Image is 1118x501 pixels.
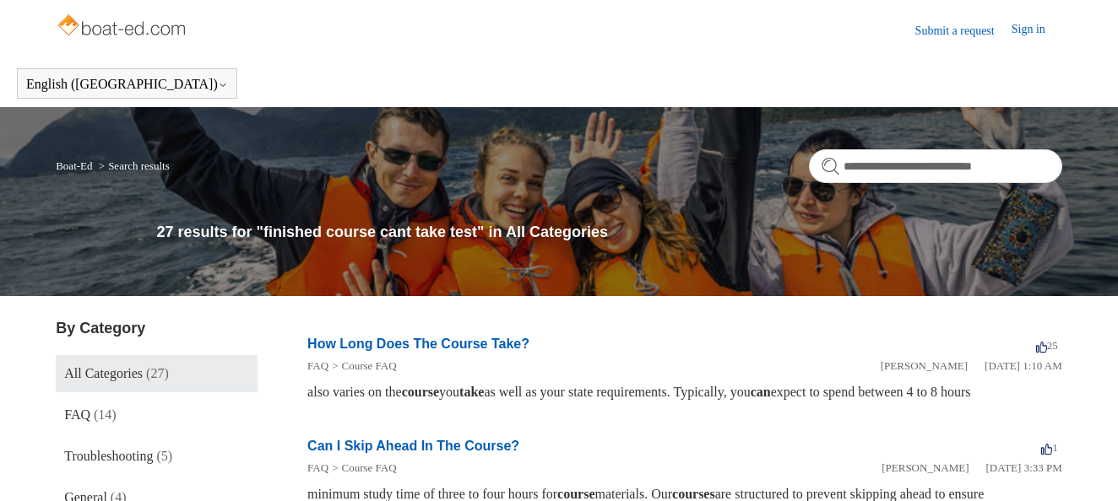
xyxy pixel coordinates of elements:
[986,461,1062,474] time: 01/05/2024, 15:33
[342,359,397,372] a: Course FAQ
[882,460,969,477] li: [PERSON_NAME]
[26,77,228,92] button: English ([GEOGRAPHIC_DATA])
[56,396,257,434] a: FAQ (14)
[307,337,529,351] a: How Long Does The Course Take?
[64,449,153,463] span: Troubleshooting
[459,385,484,399] em: take
[56,317,257,340] h3: By Category
[56,438,257,475] a: Troubleshooting (5)
[1036,339,1058,352] span: 25
[307,460,328,477] li: FAQ
[1041,441,1058,454] span: 1
[95,159,170,172] li: Search results
[307,439,519,453] a: Can I Skip Ahead In The Course?
[809,149,1062,183] input: Search
[307,382,1062,402] div: also varies on the you as well as your state requirements. Typically, you expect to spend between...
[751,385,771,399] em: can
[1074,457,1118,501] div: Live chat
[94,407,117,422] span: (14)
[64,407,90,422] span: FAQ
[307,358,328,374] li: FAQ
[402,385,439,399] em: course
[1012,20,1062,40] a: Sign in
[56,355,257,392] a: All Categories (27)
[557,487,594,501] em: course
[985,359,1062,372] time: 03/14/2022, 01:10
[156,221,1061,244] h1: 27 results for "finished course cant take test" in All Categories
[915,22,1012,40] a: Submit a request
[56,10,190,44] img: Boat-Ed Help Center home page
[307,461,328,474] a: FAQ
[156,449,172,463] span: (5)
[64,366,143,380] span: All Categories
[672,487,715,501] em: courses
[56,159,95,172] li: Boat-Ed
[56,159,92,172] a: Boat-Ed
[307,359,328,372] a: FAQ
[328,358,396,374] li: Course FAQ
[146,366,169,380] span: (27)
[328,460,396,477] li: Course FAQ
[881,358,968,374] li: [PERSON_NAME]
[342,461,397,474] a: Course FAQ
